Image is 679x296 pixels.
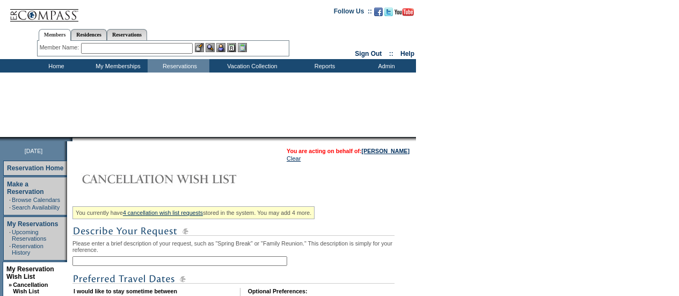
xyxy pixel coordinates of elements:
[195,43,204,52] img: b_edit.gif
[39,29,71,41] a: Members
[24,59,86,73] td: Home
[400,50,414,57] a: Help
[148,59,209,73] td: Reservations
[389,50,393,57] span: ::
[334,6,372,19] td: Follow Us ::
[12,197,60,203] a: Browse Calendars
[7,164,63,172] a: Reservation Home
[287,148,410,154] span: You are acting on behalf of:
[6,265,54,280] a: My Reservation Wish List
[216,43,225,52] img: Impersonate
[13,281,48,294] a: Cancellation Wish List
[12,243,43,256] a: Reservation History
[12,229,46,242] a: Upcoming Reservations
[71,29,107,40] a: Residences
[7,181,44,196] a: Make a Reservation
[12,204,60,211] a: Search Availability
[374,11,383,17] a: Become our fan on Facebook
[248,288,308,294] b: Optional Preferences:
[238,43,247,52] img: b_calculator.gif
[40,43,81,52] div: Member Name:
[74,288,177,294] b: I would like to stay sometime between
[9,204,11,211] td: ·
[9,197,11,203] td: ·
[209,59,293,73] td: Vacation Collection
[9,229,11,242] td: ·
[72,137,74,141] img: blank.gif
[293,59,354,73] td: Reports
[123,210,203,216] a: 4 cancellation wish list requests
[355,50,382,57] a: Sign Out
[9,281,12,288] b: »
[384,8,393,16] img: Follow us on Twitter
[107,29,147,40] a: Reservations
[395,11,414,17] a: Subscribe to our YouTube Channel
[7,220,58,228] a: My Reservations
[206,43,215,52] img: View
[362,148,410,154] a: [PERSON_NAME]
[395,8,414,16] img: Subscribe to our YouTube Channel
[354,59,416,73] td: Admin
[86,59,148,73] td: My Memberships
[72,168,287,190] img: Cancellation Wish List
[227,43,236,52] img: Reservations
[374,8,383,16] img: Become our fan on Facebook
[25,148,43,154] span: [DATE]
[72,206,315,219] div: You currently have stored in the system. You may add 4 more.
[384,11,393,17] a: Follow us on Twitter
[69,137,72,141] img: promoShadowLeftCorner.gif
[9,243,11,256] td: ·
[287,155,301,162] a: Clear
